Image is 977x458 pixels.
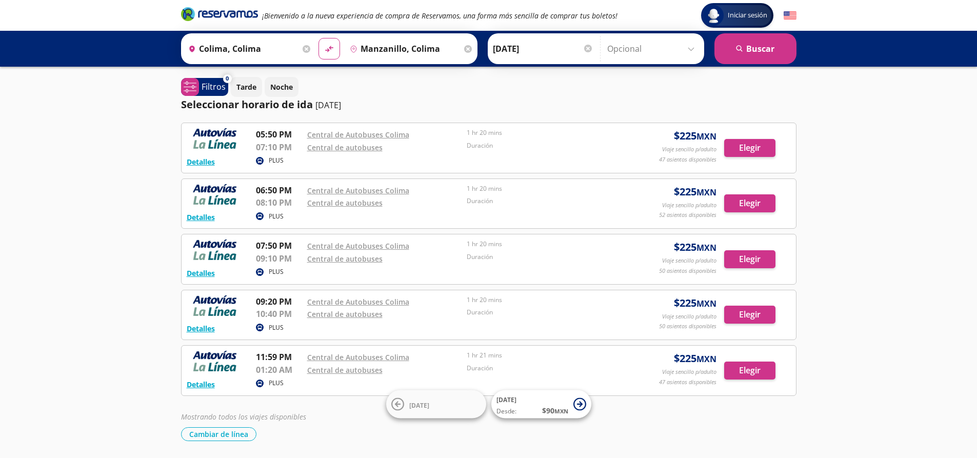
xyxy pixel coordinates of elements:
[696,353,716,365] small: MXN
[467,364,622,373] p: Duración
[256,184,302,196] p: 06:50 PM
[724,306,775,324] button: Elegir
[493,36,593,62] input: Elegir Fecha
[307,309,383,319] a: Central de autobuses
[187,240,243,260] img: RESERVAMOS
[659,322,716,331] p: 50 asientos disponibles
[256,240,302,252] p: 07:50 PM
[607,36,699,62] input: Opcional
[696,242,716,253] small: MXN
[724,250,775,268] button: Elegir
[714,33,796,64] button: Buscar
[187,184,243,205] img: RESERVAMOS
[307,130,409,140] a: Central de Autobuses Colima
[269,156,284,165] p: PLUS
[784,9,796,22] button: English
[409,401,429,409] span: [DATE]
[467,252,622,262] p: Duración
[724,194,775,212] button: Elegir
[181,412,306,422] em: Mostrando todos los viajes disponibles
[724,10,771,21] span: Iniciar sesión
[184,36,300,62] input: Buscar Origen
[269,323,284,332] p: PLUS
[467,240,622,249] p: 1 hr 20 mins
[181,6,258,25] a: Brand Logo
[467,308,622,317] p: Duración
[181,97,313,112] p: Seleccionar horario de ida
[674,351,716,366] span: $ 225
[307,254,383,264] a: Central de autobuses
[187,212,215,223] button: Detalles
[256,364,302,376] p: 01:20 AM
[386,390,486,419] button: [DATE]
[231,77,262,97] button: Tarde
[181,427,256,441] button: Cambiar de línea
[662,256,716,265] p: Viaje sencillo p/adulto
[187,379,215,390] button: Detalles
[307,186,409,195] a: Central de Autobuses Colima
[269,267,284,276] p: PLUS
[270,82,293,92] p: Noche
[269,379,284,388] p: PLUS
[662,312,716,321] p: Viaje sencillo p/adulto
[554,407,568,415] small: MXN
[659,378,716,387] p: 47 asientos disponibles
[256,308,302,320] p: 10:40 PM
[256,141,302,153] p: 07:10 PM
[187,128,243,149] img: RESERVAMOS
[307,352,409,362] a: Central de Autobuses Colima
[346,36,462,62] input: Buscar Destino
[696,187,716,198] small: MXN
[659,155,716,164] p: 47 asientos disponibles
[226,74,229,83] span: 0
[659,267,716,275] p: 50 asientos disponibles
[674,295,716,311] span: $ 225
[724,362,775,380] button: Elegir
[187,323,215,334] button: Detalles
[265,77,298,97] button: Noche
[662,145,716,154] p: Viaje sencillo p/adulto
[262,11,617,21] em: ¡Bienvenido a la nueva experiencia de compra de Reservamos, una forma más sencilla de comprar tus...
[187,268,215,278] button: Detalles
[467,141,622,150] p: Duración
[674,128,716,144] span: $ 225
[662,201,716,210] p: Viaje sencillo p/adulto
[307,297,409,307] a: Central de Autobuses Colima
[269,212,284,221] p: PLUS
[696,298,716,309] small: MXN
[467,351,622,360] p: 1 hr 21 mins
[187,295,243,316] img: RESERVAMOS
[467,128,622,137] p: 1 hr 20 mins
[187,351,243,371] img: RESERVAMOS
[491,390,591,419] button: [DATE]Desde:$90MXN
[496,407,516,416] span: Desde:
[659,211,716,220] p: 52 asientos disponibles
[696,131,716,142] small: MXN
[236,82,256,92] p: Tarde
[256,252,302,265] p: 09:10 PM
[256,351,302,363] p: 11:59 PM
[256,295,302,308] p: 09:20 PM
[724,139,775,157] button: Elegir
[467,295,622,305] p: 1 hr 20 mins
[181,6,258,22] i: Brand Logo
[307,198,383,208] a: Central de autobuses
[674,184,716,200] span: $ 225
[256,196,302,209] p: 08:10 PM
[307,365,383,375] a: Central de autobuses
[662,368,716,376] p: Viaje sencillo p/adulto
[496,395,516,404] span: [DATE]
[256,128,302,141] p: 05:50 PM
[674,240,716,255] span: $ 225
[307,143,383,152] a: Central de autobuses
[467,184,622,193] p: 1 hr 20 mins
[202,81,226,93] p: Filtros
[307,241,409,251] a: Central de Autobuses Colima
[187,156,215,167] button: Detalles
[181,78,228,96] button: 0Filtros
[542,405,568,416] span: $ 90
[467,196,622,206] p: Duración
[315,99,341,111] p: [DATE]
